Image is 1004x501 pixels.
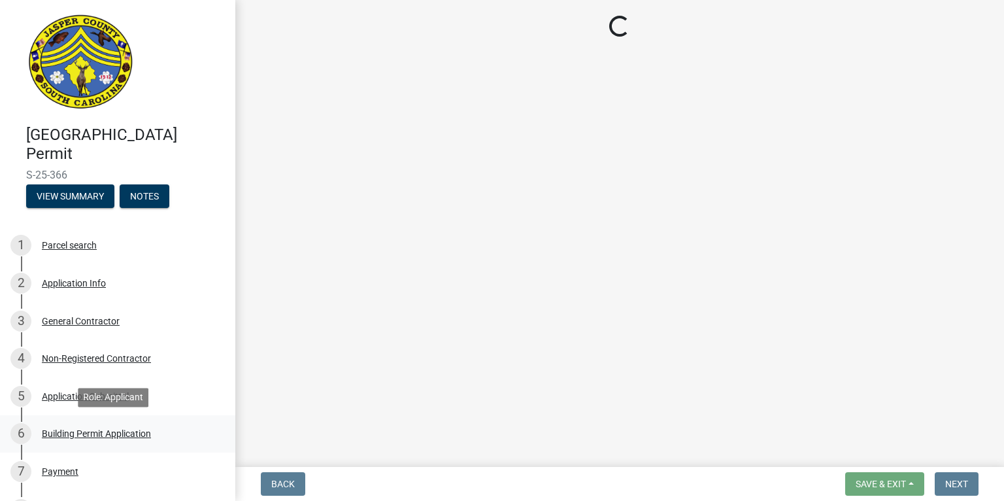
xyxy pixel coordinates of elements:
div: Application Submittal [42,392,129,401]
span: Back [271,479,295,489]
div: 7 [10,461,31,482]
span: S-25-366 [26,169,209,181]
div: 4 [10,348,31,369]
div: General Contractor [42,317,120,326]
wm-modal-confirm: Notes [120,192,169,202]
button: Next [935,472,979,496]
img: Jasper County, South Carolina [26,14,135,112]
div: 3 [10,311,31,332]
div: 1 [10,235,31,256]
span: Next [945,479,968,489]
h4: [GEOGRAPHIC_DATA] Permit [26,126,225,164]
div: Payment [42,467,78,476]
div: Building Permit Application [42,429,151,438]
div: Application Info [42,279,106,288]
div: Parcel search [42,241,97,250]
button: Save & Exit [845,472,924,496]
div: 2 [10,273,31,294]
button: View Summary [26,184,114,208]
div: 5 [10,386,31,407]
button: Back [261,472,305,496]
div: Non-Registered Contractor [42,354,151,363]
wm-modal-confirm: Summary [26,192,114,202]
div: Role: Applicant [78,388,148,407]
button: Notes [120,184,169,208]
span: Save & Exit [856,479,906,489]
div: 6 [10,423,31,444]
